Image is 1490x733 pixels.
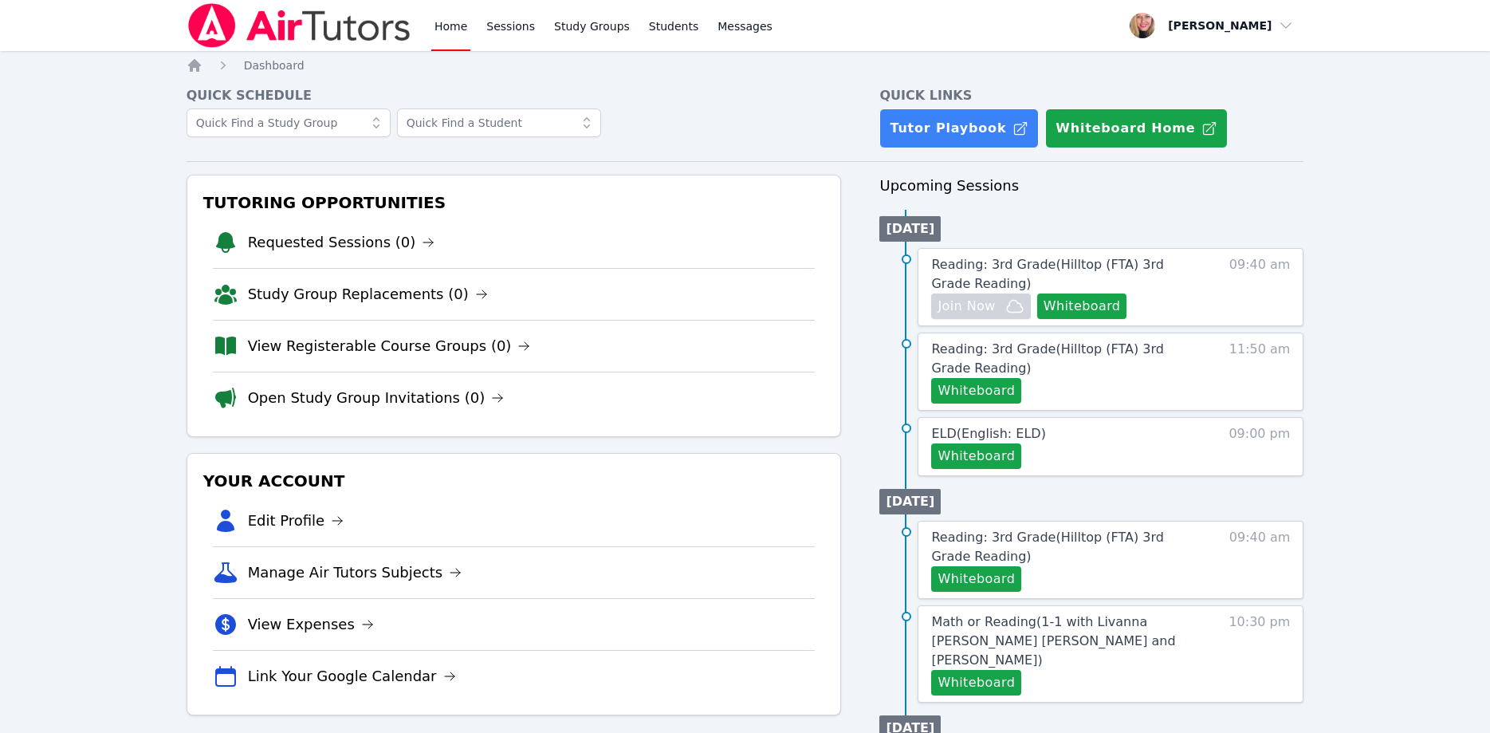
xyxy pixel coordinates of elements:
[248,665,456,688] a: Link Your Google Calendar
[931,443,1021,469] button: Whiteboard
[200,188,828,217] h3: Tutoring Opportunities
[244,57,305,73] a: Dashboard
[187,3,412,48] img: Air Tutors
[931,378,1021,404] button: Whiteboard
[187,57,1304,73] nav: Breadcrumb
[931,340,1200,378] a: Reading: 3rd Grade(Hilltop (FTA) 3rd Grade Reading)
[931,294,1030,319] button: Join Now
[931,613,1200,670] a: Math or Reading(1-1 with Livanna [PERSON_NAME] [PERSON_NAME] and [PERSON_NAME])
[879,86,1303,105] h4: Quick Links
[1229,528,1291,592] span: 09:40 am
[200,467,828,495] h3: Your Account
[397,108,601,137] input: Quick Find a Student
[931,424,1045,443] a: ELD(English: ELD)
[248,387,505,409] a: Open Study Group Invitations (0)
[931,566,1021,592] button: Whiteboard
[248,562,462,584] a: Manage Air Tutors Subjects
[1229,613,1290,696] span: 10:30 pm
[931,257,1163,291] span: Reading: 3rd Grade ( Hilltop (FTA) 3rd Grade Reading )
[931,341,1163,376] span: Reading: 3rd Grade ( Hilltop (FTA) 3rd Grade Reading )
[717,18,773,34] span: Messages
[244,59,305,72] span: Dashboard
[931,614,1175,668] span: Math or Reading ( 1-1 with Livanna [PERSON_NAME] [PERSON_NAME] and [PERSON_NAME] )
[931,255,1200,294] a: Reading: 3rd Grade(Hilltop (FTA) 3rd Grade Reading)
[879,108,1039,148] a: Tutor Playbook
[248,613,374,636] a: View Expenses
[248,283,488,305] a: Study Group Replacements (0)
[931,530,1163,564] span: Reading: 3rd Grade ( Hilltop (FTA) 3rd Grade Reading )
[879,489,941,514] li: [DATE]
[187,86,842,105] h4: Quick Schedule
[931,426,1045,441] span: ELD ( English: ELD )
[248,510,344,532] a: Edit Profile
[931,528,1200,566] a: Reading: 3rd Grade(Hilltop (FTA) 3rd Grade Reading)
[248,231,435,254] a: Requested Sessions (0)
[879,175,1303,197] h3: Upcoming Sessions
[931,670,1021,696] button: Whiteboard
[1045,108,1228,148] button: Whiteboard Home
[938,297,995,316] span: Join Now
[1229,340,1291,404] span: 11:50 am
[187,108,391,137] input: Quick Find a Study Group
[1037,294,1127,319] button: Whiteboard
[1229,255,1291,319] span: 09:40 am
[248,335,531,357] a: View Registerable Course Groups (0)
[879,216,941,242] li: [DATE]
[1229,424,1290,469] span: 09:00 pm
